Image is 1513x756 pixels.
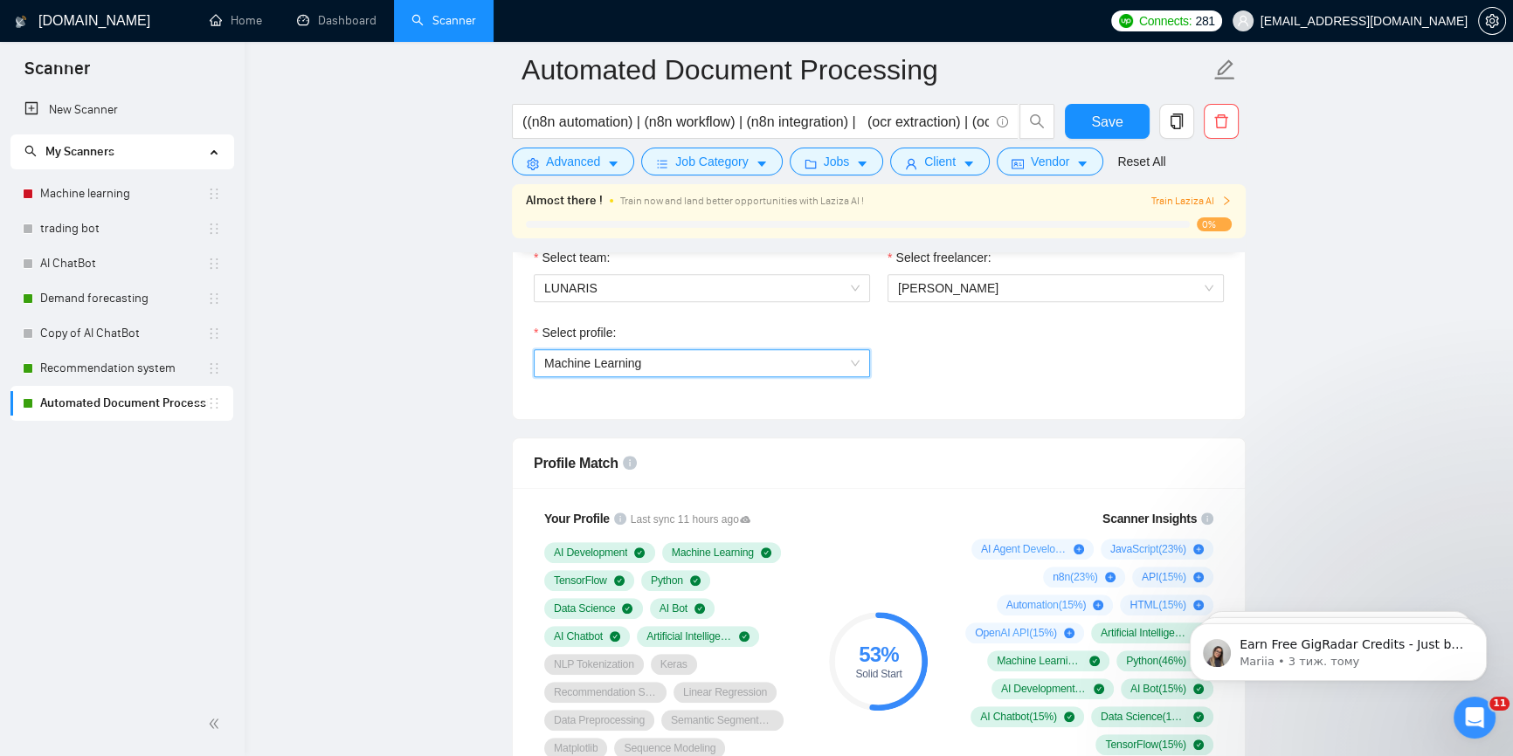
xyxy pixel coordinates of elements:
span: check-circle [634,547,645,558]
button: folderJobscaret-down [790,148,884,175]
span: AI Agent Development ( 31 %) [981,542,1067,556]
span: setting [527,157,539,170]
li: Automated Document Processing [10,386,233,421]
span: Sequence Modeling [624,741,715,755]
span: check-circle [1089,656,1100,666]
span: Data Preprocessing [554,713,645,727]
span: Vendor [1031,152,1069,171]
span: Artificial Intelligence [646,629,732,643]
a: New Scanner [24,93,219,127]
span: check-circle [1094,684,1104,694]
input: Scanner name... [522,48,1210,92]
span: Data Science [554,601,615,615]
span: Train now and land better opportunities with Laziza AI ! [620,195,864,207]
span: plus-circle [1193,544,1204,554]
span: Python [651,574,683,588]
span: check-circle [690,575,701,586]
span: Almost there ! [526,191,603,210]
span: Connects: [1139,11,1192,31]
span: holder [207,396,221,410]
img: upwork-logo.png [1119,14,1133,28]
span: Machine Learning [544,356,641,370]
span: check-circle [1064,711,1074,722]
span: [PERSON_NAME] [898,281,998,295]
span: TensorFlow [554,574,607,588]
span: Save [1091,111,1123,133]
span: Recommendation System [554,685,657,699]
span: holder [207,292,221,306]
span: OpenAI API ( 15 %) [975,626,1057,640]
button: Save [1065,104,1150,139]
span: holder [207,187,221,201]
span: double-left [208,715,225,732]
a: dashboardDashboard [297,13,377,28]
span: Keras [660,657,687,671]
span: edit [1213,58,1236,81]
span: caret-down [756,157,768,170]
span: holder [207,222,221,236]
span: Linear Regression [683,685,767,699]
span: holder [207,257,221,271]
div: 53 % [829,644,928,665]
span: info-circle [997,116,1008,127]
button: search [1019,104,1054,139]
span: right [1221,196,1232,206]
span: caret-down [856,157,868,170]
span: user [1237,15,1249,27]
span: caret-down [963,157,975,170]
span: Job Category [675,152,748,171]
span: plus-circle [1074,544,1084,554]
span: plus-circle [1093,600,1103,610]
li: trading bot [10,211,233,246]
span: check-circle [694,603,705,614]
span: 281 [1195,11,1214,31]
span: Scanner [10,56,104,93]
button: userClientcaret-down [890,148,990,175]
span: Data Science ( 15 %) [1101,710,1186,724]
span: idcard [1012,157,1024,170]
span: Python ( 46 %) [1126,654,1186,668]
a: setting [1478,14,1506,28]
span: n8n ( 23 %) [1053,570,1098,584]
span: AI Chatbot ( 15 %) [980,710,1057,724]
span: AI Development [554,546,627,560]
span: delete [1205,113,1238,129]
span: user [905,157,917,170]
a: homeHome [210,13,262,28]
iframe: Intercom live chat [1454,697,1496,739]
span: AI Bot ( 15 %) [1130,682,1186,696]
button: barsJob Categorycaret-down [641,148,782,175]
span: check-circle [614,575,625,586]
a: Demand forecasting [40,281,207,316]
li: AI ChatBot [10,246,233,281]
button: Train Laziza AI [1151,193,1232,210]
button: setting [1478,7,1506,35]
li: Demand forecasting [10,281,233,316]
button: settingAdvancedcaret-down [512,148,634,175]
span: API ( 15 %) [1142,570,1186,584]
label: Select team: [534,248,610,267]
span: plus-circle [1105,572,1116,582]
span: Machine Learning [672,546,754,560]
span: holder [207,326,221,340]
span: Advanced [546,152,600,171]
span: Select profile: [542,323,616,342]
iframe: Intercom notifications повідомлення [1164,587,1513,709]
a: Reset All [1117,152,1165,171]
a: Copy of AI ChatBot [40,316,207,351]
span: check-circle [610,631,620,642]
a: trading bot [40,211,207,246]
span: bars [656,157,668,170]
span: info-circle [623,456,637,470]
span: check-circle [761,547,771,558]
span: Machine Learning ( 77 %) [997,654,1082,668]
span: Profile Match [534,456,618,471]
span: search [1020,113,1054,129]
span: search [24,145,37,157]
span: Matplotlib [554,741,598,755]
span: AI Chatbot [554,629,603,643]
span: Scanner Insights [1102,512,1197,525]
span: Semantic Segmentation [671,713,774,727]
